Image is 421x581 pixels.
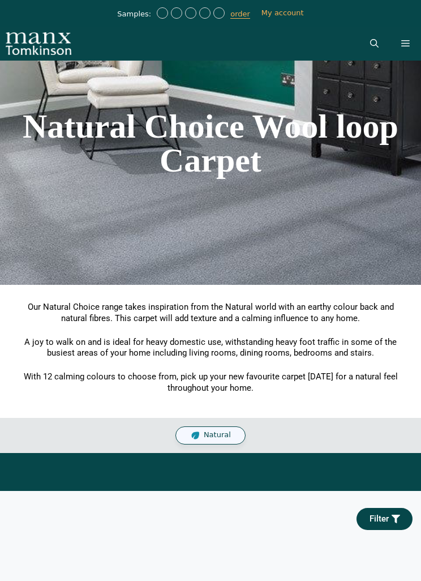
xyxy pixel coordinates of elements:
a: order [230,10,250,19]
a: Filter [356,508,413,530]
a: My account [261,8,304,17]
img: Manx Tomkinson [6,27,71,61]
p: A joy to walk on and is ideal for heavy domestic use, withstanding heavy foot traffic in some of ... [17,337,404,359]
span: Natural [204,430,231,440]
p: Our Natural Choice range takes inspiration from the Natural world with an earthy colour back and ... [17,302,404,324]
p: With 12 calming colours to choose from, pick up your new favourite carpet [DATE] for a natural fe... [17,371,404,394]
span: Samples: [117,10,154,19]
a: Open Search Bar [359,27,390,61]
span: Filter [370,515,389,523]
